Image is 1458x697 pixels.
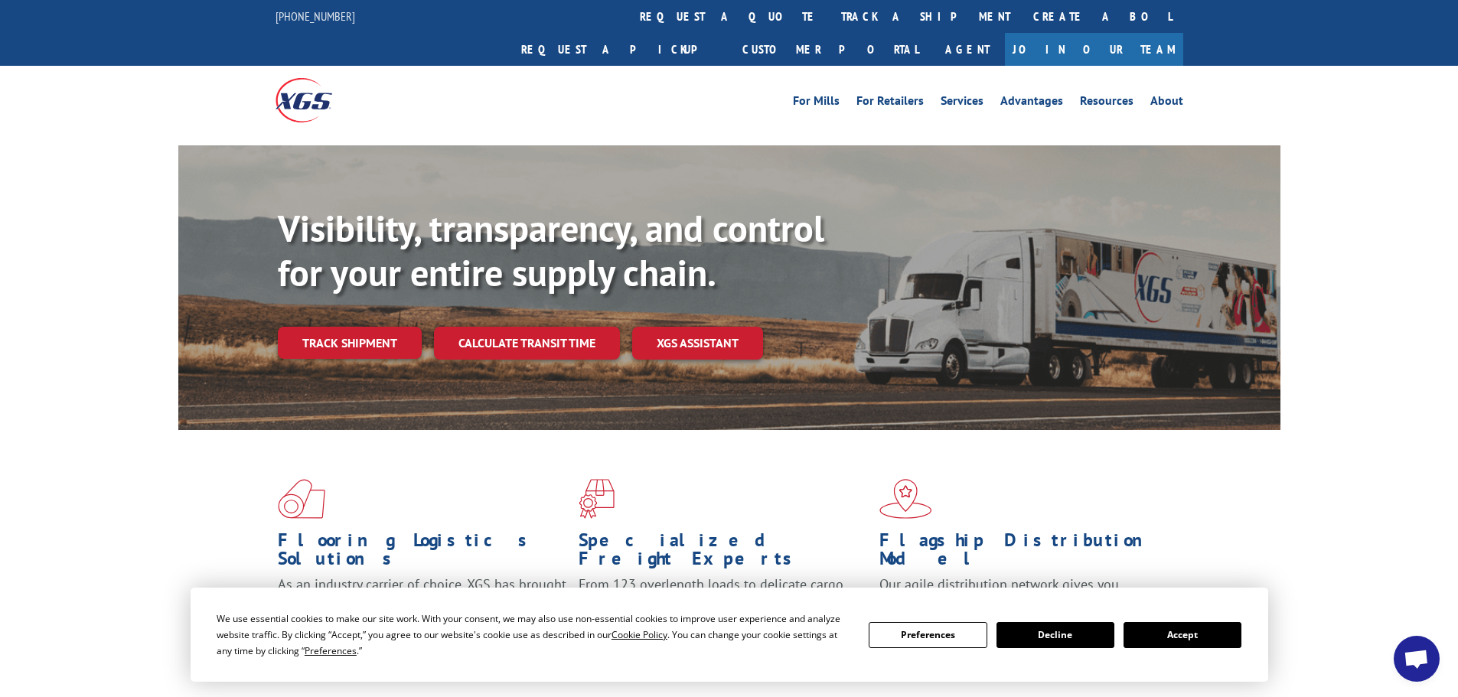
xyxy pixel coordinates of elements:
[793,95,840,112] a: For Mills
[579,531,868,575] h1: Specialized Freight Experts
[632,327,763,360] a: XGS ASSISTANT
[276,8,355,24] a: [PHONE_NUMBER]
[731,33,930,66] a: Customer Portal
[1394,636,1440,682] a: Open chat
[856,95,924,112] a: For Retailers
[217,611,850,659] div: We use essential cookies to make our site work. With your consent, we may also use non-essential ...
[278,327,422,359] a: Track shipment
[278,531,567,575] h1: Flooring Logistics Solutions
[1000,95,1063,112] a: Advantages
[191,588,1268,682] div: Cookie Consent Prompt
[305,644,357,657] span: Preferences
[996,622,1114,648] button: Decline
[1124,622,1241,648] button: Accept
[278,204,824,296] b: Visibility, transparency, and control for your entire supply chain.
[879,575,1161,611] span: Our agile distribution network gives you nationwide inventory management on demand.
[1005,33,1183,66] a: Join Our Team
[941,95,983,112] a: Services
[930,33,1005,66] a: Agent
[579,575,868,643] p: From 123 overlength loads to delicate cargo, our experienced staff knows the best way to move you...
[612,628,667,641] span: Cookie Policy
[1150,95,1183,112] a: About
[434,327,620,360] a: Calculate transit time
[278,575,566,630] span: As an industry carrier of choice, XGS has brought innovation and dedication to flooring logistics...
[879,479,932,519] img: xgs-icon-flagship-distribution-model-red
[869,622,987,648] button: Preferences
[510,33,731,66] a: Request a pickup
[879,531,1169,575] h1: Flagship Distribution Model
[579,479,615,519] img: xgs-icon-focused-on-flooring-red
[278,479,325,519] img: xgs-icon-total-supply-chain-intelligence-red
[1080,95,1133,112] a: Resources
